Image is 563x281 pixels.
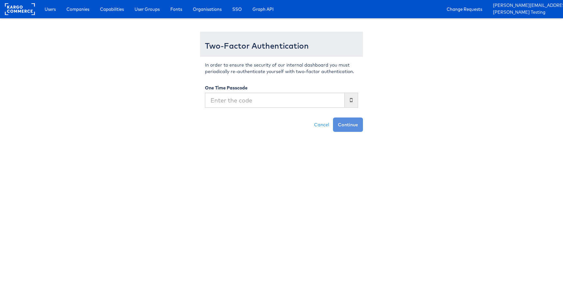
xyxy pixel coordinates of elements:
a: Cancel [310,117,333,132]
a: Fonts [166,3,187,15]
a: Change Requests [442,3,487,15]
span: Capabilities [100,6,124,12]
span: User Groups [135,6,160,12]
a: User Groups [130,3,165,15]
a: [PERSON_NAME][EMAIL_ADDRESS][PERSON_NAME][DOMAIN_NAME] [493,2,558,9]
span: Graph API [253,6,274,12]
a: Capabilities [95,3,129,15]
button: Continue [333,117,363,132]
a: Users [40,3,61,15]
span: Organisations [193,6,222,12]
span: Users [45,6,56,12]
label: One Time Passcode [205,85,248,91]
a: Companies [62,3,94,15]
span: Fonts [170,6,182,12]
span: SSO [232,6,242,12]
input: Enter the code [205,93,345,108]
a: Organisations [188,3,226,15]
a: [PERSON_NAME] Testing [493,9,558,16]
a: Graph API [248,3,279,15]
a: SSO [227,3,247,15]
p: In order to ensure the security of our internal dashboard you must periodically re-authenticate y... [205,62,358,75]
h3: Two-Factor Authentication [205,41,358,50]
span: Companies [66,6,89,12]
